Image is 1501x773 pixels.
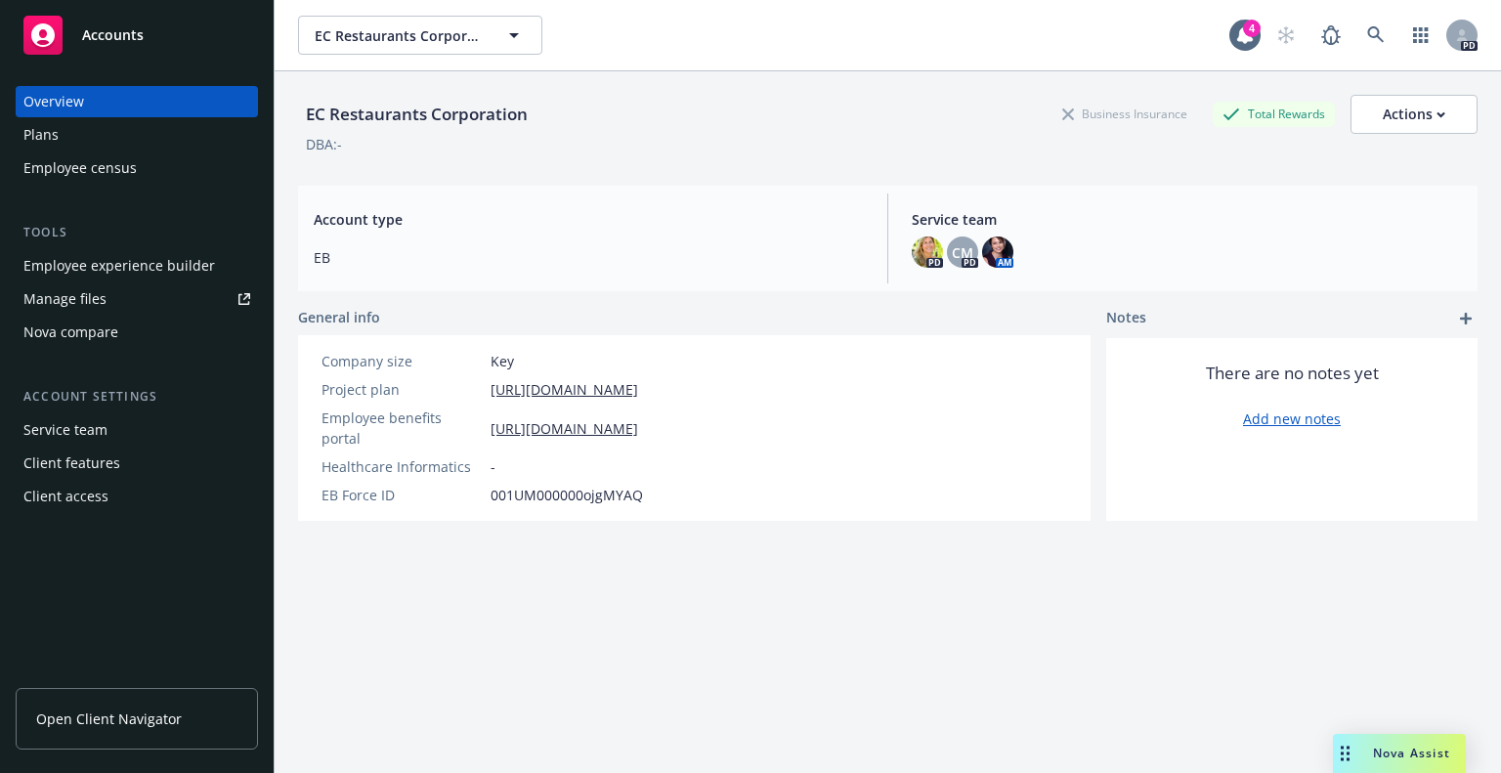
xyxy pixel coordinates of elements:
span: Nova Assist [1373,745,1450,761]
div: Tools [16,223,258,242]
a: Nova compare [16,317,258,348]
div: EB Force ID [322,485,483,505]
a: Client access [16,481,258,512]
div: DBA: - [306,134,342,154]
div: Project plan [322,379,483,400]
div: Total Rewards [1213,102,1335,126]
div: Employee benefits portal [322,408,483,449]
div: 4 [1243,20,1261,37]
img: photo [912,236,943,268]
a: Employee experience builder [16,250,258,281]
div: Actions [1383,96,1445,133]
span: Account type [314,209,864,230]
a: Search [1356,16,1395,55]
a: Report a Bug [1311,16,1351,55]
span: 001UM000000ojgMYAQ [491,485,643,505]
div: Manage files [23,283,107,315]
span: Key [491,351,514,371]
div: Business Insurance [1052,102,1197,126]
a: [URL][DOMAIN_NAME] [491,418,638,439]
a: Switch app [1401,16,1440,55]
div: Drag to move [1333,734,1357,773]
span: Accounts [82,27,144,43]
span: EB [314,247,864,268]
div: Account settings [16,387,258,407]
div: Company size [322,351,483,371]
span: Service team [912,209,1462,230]
span: Open Client Navigator [36,709,182,729]
div: Client features [23,448,120,479]
span: EC Restaurants Corporation [315,25,484,46]
div: Service team [23,414,107,446]
a: Manage files [16,283,258,315]
button: Nova Assist [1333,734,1466,773]
div: Employee experience builder [23,250,215,281]
a: [URL][DOMAIN_NAME] [491,379,638,400]
button: Actions [1351,95,1478,134]
a: Start snowing [1266,16,1306,55]
span: CM [952,242,973,263]
a: Plans [16,119,258,150]
span: There are no notes yet [1206,362,1379,385]
a: add [1454,307,1478,330]
span: - [491,456,495,477]
div: Plans [23,119,59,150]
a: Service team [16,414,258,446]
a: Client features [16,448,258,479]
div: Employee census [23,152,137,184]
a: Add new notes [1243,408,1341,429]
button: EC Restaurants Corporation [298,16,542,55]
span: General info [298,307,380,327]
div: Nova compare [23,317,118,348]
span: Notes [1106,307,1146,330]
a: Accounts [16,8,258,63]
a: Employee census [16,152,258,184]
div: EC Restaurants Corporation [298,102,536,127]
img: photo [982,236,1013,268]
div: Overview [23,86,84,117]
div: Client access [23,481,108,512]
div: Healthcare Informatics [322,456,483,477]
a: Overview [16,86,258,117]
